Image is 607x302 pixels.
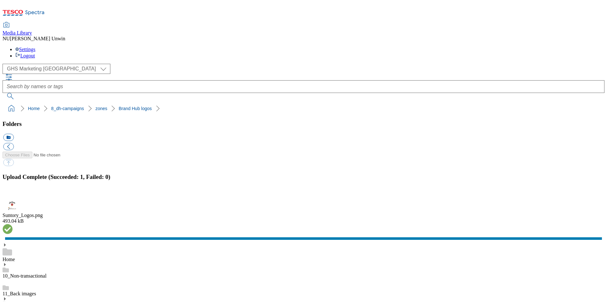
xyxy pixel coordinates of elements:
[3,291,36,296] a: 11_Back images
[3,30,32,36] span: Media Library
[3,102,604,115] nav: breadcrumb
[10,36,65,41] span: [PERSON_NAME] Unwin
[3,200,22,211] img: preview
[3,174,604,181] h3: Upload Complete (Succeeded: 1, Failed: 0)
[3,80,604,93] input: Search by names or tags
[3,218,604,224] div: 493.04 kB
[6,103,16,114] a: home
[3,213,604,218] div: Suntory_Logos.png
[3,23,32,36] a: Media Library
[51,106,84,111] a: 8_dh-campaigns
[15,53,35,58] a: Logout
[28,106,40,111] a: Home
[3,273,47,279] a: 10_Non-transactional
[3,36,10,41] span: NU
[3,257,15,262] a: Home
[3,121,604,128] h3: Folders
[119,106,152,111] a: Brand Hub logos
[15,47,36,52] a: Settings
[95,106,107,111] a: zones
